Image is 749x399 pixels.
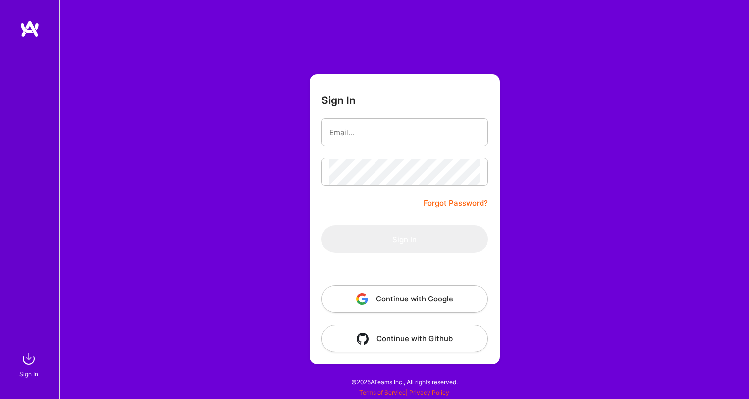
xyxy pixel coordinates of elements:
[424,198,488,209] a: Forgot Password?
[321,285,488,313] button: Continue with Google
[20,20,40,38] img: logo
[321,325,488,352] button: Continue with Github
[19,349,39,369] img: sign in
[329,120,480,145] input: Email...
[321,94,356,106] h3: Sign In
[409,389,449,396] a: Privacy Policy
[356,293,368,305] img: icon
[59,369,749,394] div: © 2025 ATeams Inc., All rights reserved.
[21,349,39,379] a: sign inSign In
[359,389,449,396] span: |
[321,225,488,253] button: Sign In
[359,389,406,396] a: Terms of Service
[357,333,369,345] img: icon
[19,369,38,379] div: Sign In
